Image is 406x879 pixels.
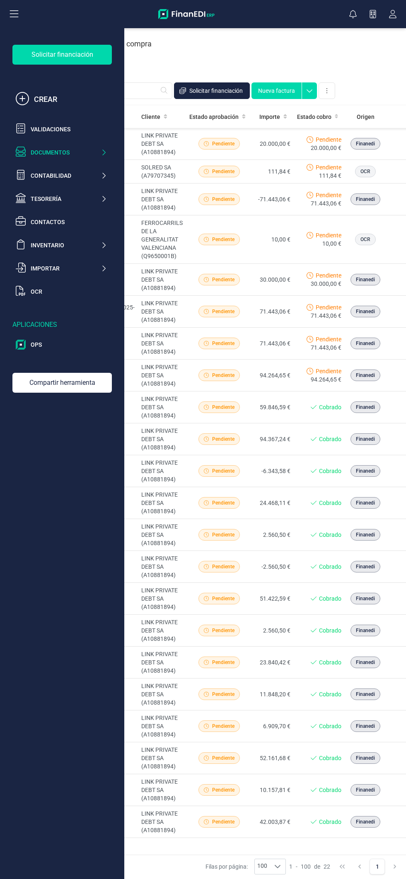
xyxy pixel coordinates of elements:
span: Cobrado [319,435,341,443]
button: Page 1 [370,859,385,874]
span: Finanedi [356,786,375,794]
div: Aplicaciones [12,320,112,330]
span: Pendiente [212,722,234,730]
td: 11.848,20 € [252,679,294,710]
td: 71.443,06 € [252,296,294,328]
span: OCR [360,236,370,243]
span: 94.264,65 € [311,375,341,384]
div: Importar [31,264,101,273]
div: CREAR [34,94,107,105]
span: Pendiente [212,531,234,539]
td: 94.367,24 € [252,423,294,455]
span: Pendiente [212,340,234,347]
span: Pendiente [316,191,341,199]
td: 59.846,59 € [252,391,294,423]
div: Inventario [31,241,101,249]
td: LINK PRIVATE DEBT SA (A10881894) [138,391,186,423]
td: 2.560,50 € [252,615,294,647]
span: Pendiente [212,196,234,203]
div: Compartir herramienta [12,373,112,393]
span: Cobrado [319,594,341,603]
span: Cobrado [319,531,341,539]
td: -6.343,58 € [252,455,294,487]
div: Contactos [31,218,107,226]
td: 20.000,00 € [252,128,294,160]
td: LINK PRIVATE DEBT SA (A10881894) [138,679,186,710]
div: Filas por página: [205,859,286,874]
td: 94.264,65 € [252,360,294,391]
button: Previous Page [352,859,367,874]
span: Finanedi [356,627,375,634]
td: 10.157,81 € [252,774,294,806]
span: Cobrado [319,563,341,571]
span: Finanedi [356,403,375,411]
span: 1 [289,862,292,871]
span: Pendiente [212,691,234,698]
span: 10,00 € [322,239,341,248]
span: Pendiente [212,659,234,666]
td: LINK PRIVATE DEBT SA (A10881894) [138,455,186,487]
td: 111,84 € [252,160,294,184]
td: 6.909,70 € [252,710,294,742]
span: Estado aprobación [189,113,239,121]
span: Cobrado [319,626,341,635]
span: Pendiente [212,372,234,379]
span: Finanedi [356,691,375,698]
div: Tesorería [31,195,101,203]
td: 71.443,06 € [252,328,294,360]
td: 23.840,42 € [252,647,294,679]
span: Pendiente [212,140,234,147]
span: Cobrado [319,754,341,762]
span: Pendiente [316,231,341,239]
td: LINK PRIVATE DEBT SA (A10881894) [138,184,186,215]
span: Estado cobro [297,113,331,121]
td: FERROCARRILS DE LA GENERALITAT VALENCIANA (Q9650001B) [138,215,186,264]
td: LINK PRIVATE DEBT SA (A10881894) [138,296,186,328]
span: 71.443,06 € [311,343,341,352]
span: Finanedi [356,467,375,475]
span: Pendiente [212,595,234,602]
td: LINK PRIVATE DEBT SA (A10881894) [138,423,186,455]
span: Finanedi [356,196,375,203]
td: LINK PRIVATE DEBT SA (A10881894) [138,519,186,551]
span: Pendiente [212,276,234,283]
td: 51.422,59 € [252,583,294,615]
td: LINK PRIVATE DEBT SA (A10881894) [138,551,186,583]
button: Next Page [387,859,403,874]
span: Pendiente [316,271,341,280]
span: 71.443,06 € [311,312,341,320]
span: Finanedi [356,659,375,666]
span: Pendiente [316,135,341,144]
span: Finanedi [356,754,375,762]
span: Pendiente [212,563,234,570]
td: SOLRED SA (A79707345) [138,160,186,184]
span: 20.000,00 € [311,144,341,152]
span: Pendiente [212,308,234,315]
span: Origen [357,113,375,121]
span: Finanedi [356,499,375,507]
td: LINK PRIVATE DEBT SA (A10881894) [138,360,186,391]
td: LINK PRIVATE DEBT SA (A10881894) [138,774,186,806]
span: 30.000,00 € [311,280,341,288]
span: 22 [324,862,330,871]
span: Pendiente [212,499,234,507]
span: Cobrado [319,499,341,507]
span: Finanedi [356,140,375,147]
span: Cobrado [319,786,341,794]
span: Pendiente [212,168,234,175]
span: Solicitar financiación [189,87,243,95]
span: 111,84 € [319,171,341,180]
td: -71.443,06 € [252,184,294,215]
td: 10,00 € [252,215,294,264]
span: Pendiente [212,403,234,411]
span: Finanedi [356,818,375,826]
span: Finanedi [356,595,375,602]
span: Pendiente [316,303,341,312]
span: Cobrado [319,818,341,826]
div: OPS [31,340,107,349]
td: LINK PRIVATE DEBT SA (A10881894) [138,710,186,742]
span: Pendiente [212,467,234,475]
img: Logo Finanedi [158,9,215,19]
td: 52.161,68 € [252,742,294,774]
td: LINK PRIVATE DEBT SA (A10881894) [138,615,186,647]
